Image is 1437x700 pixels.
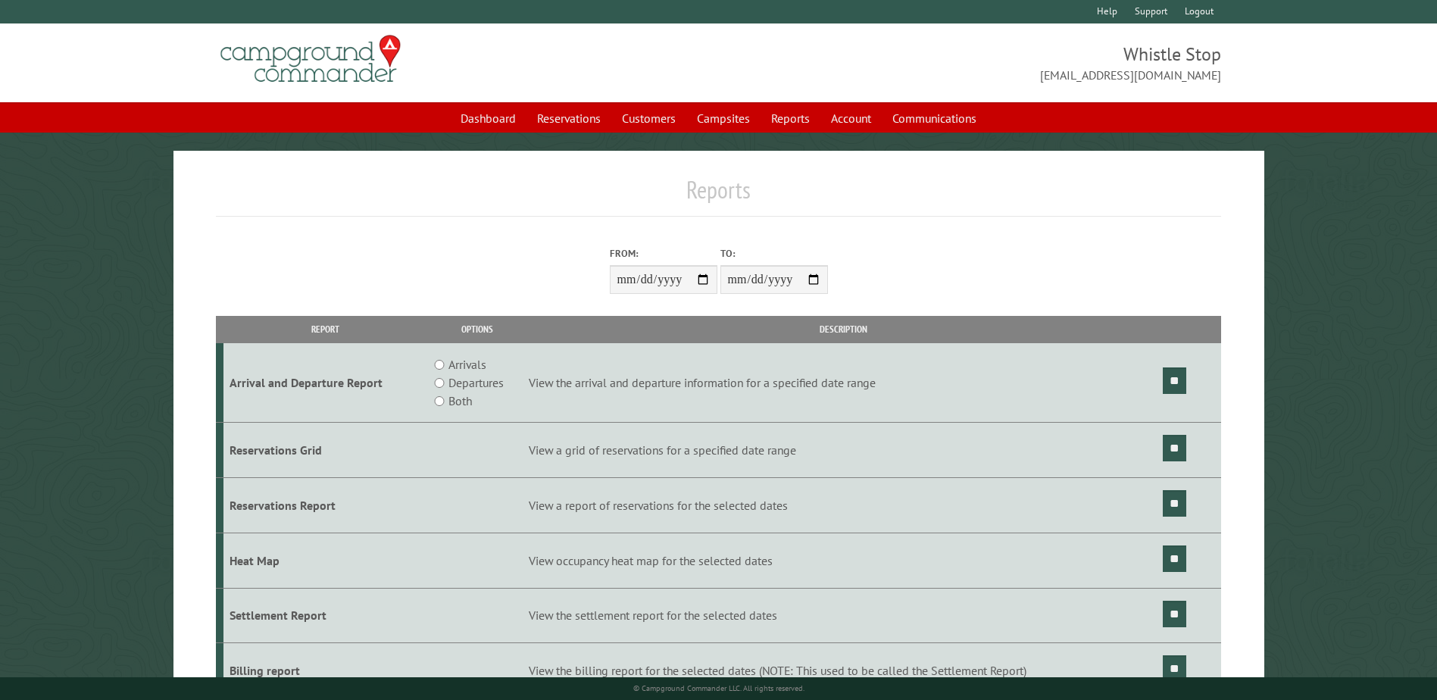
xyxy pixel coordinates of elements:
label: Departures [448,373,504,392]
td: View a grid of reservations for a specified date range [526,423,1161,478]
a: Reports [762,104,819,133]
td: Reservations Report [223,477,427,533]
a: Account [822,104,880,133]
h1: Reports [216,175,1220,217]
label: From: [610,246,717,261]
td: Reservations Grid [223,423,427,478]
th: Options [427,316,526,342]
td: View occupancy heat map for the selected dates [526,533,1161,588]
th: Description [526,316,1161,342]
a: Dashboard [451,104,525,133]
a: Communications [883,104,986,133]
td: Heat Map [223,533,427,588]
span: Whistle Stop [EMAIL_ADDRESS][DOMAIN_NAME] [719,42,1221,84]
a: Reservations [528,104,610,133]
a: Campsites [688,104,759,133]
td: View the billing report for the selected dates (NOTE: This used to be called the Settlement Report) [526,643,1161,698]
label: Both [448,392,472,410]
td: View the arrival and departure information for a specified date range [526,343,1161,423]
th: Report [223,316,427,342]
small: © Campground Commander LLC. All rights reserved. [633,683,804,693]
label: To: [720,246,828,261]
img: Campground Commander [216,30,405,89]
td: View a report of reservations for the selected dates [526,477,1161,533]
td: Arrival and Departure Report [223,343,427,423]
td: View the settlement report for the selected dates [526,588,1161,643]
label: Arrivals [448,355,486,373]
a: Customers [613,104,685,133]
td: Billing report [223,643,427,698]
td: Settlement Report [223,588,427,643]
